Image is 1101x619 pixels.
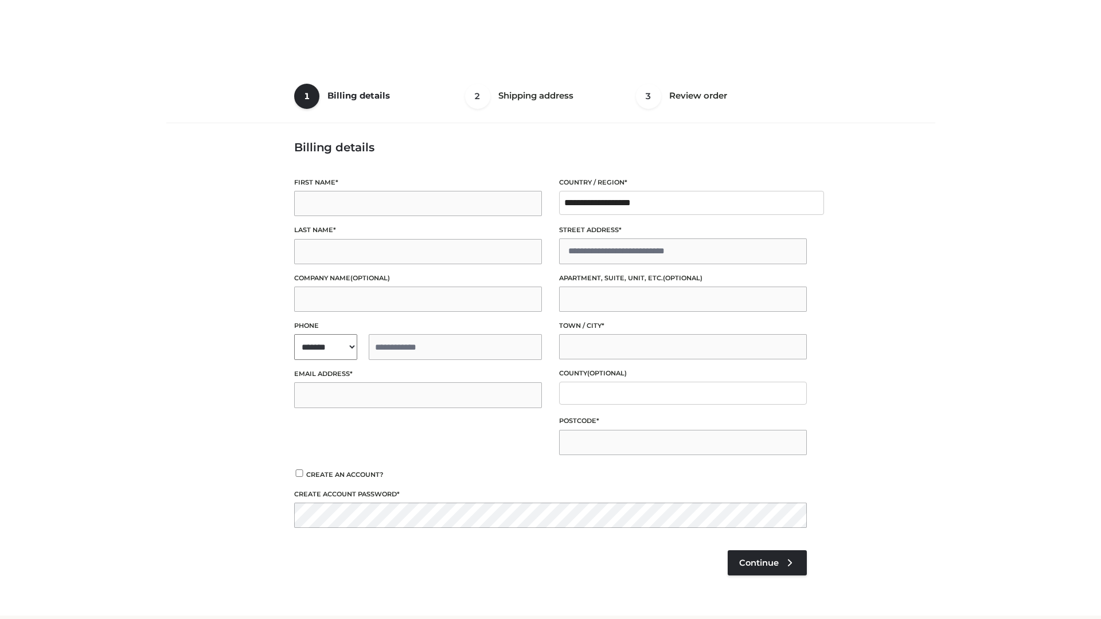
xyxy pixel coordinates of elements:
a: Continue [728,550,807,575]
label: Company name [294,273,542,284]
span: 2 [465,84,490,109]
span: 3 [636,84,661,109]
span: Shipping address [498,90,573,101]
span: 1 [294,84,319,109]
label: First name [294,177,542,188]
span: (optional) [663,274,702,282]
span: Billing details [327,90,390,101]
label: County [559,368,807,379]
span: (optional) [587,369,627,377]
h3: Billing details [294,140,807,154]
label: Street address [559,225,807,236]
span: Create an account? [306,471,384,479]
label: Email address [294,369,542,379]
span: (optional) [350,274,390,282]
span: Continue [739,558,779,568]
label: Country / Region [559,177,807,188]
label: Phone [294,320,542,331]
span: Review order [669,90,727,101]
label: Create account password [294,489,807,500]
label: Town / City [559,320,807,331]
label: Postcode [559,416,807,426]
input: Create an account? [294,469,304,477]
label: Apartment, suite, unit, etc. [559,273,807,284]
label: Last name [294,225,542,236]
